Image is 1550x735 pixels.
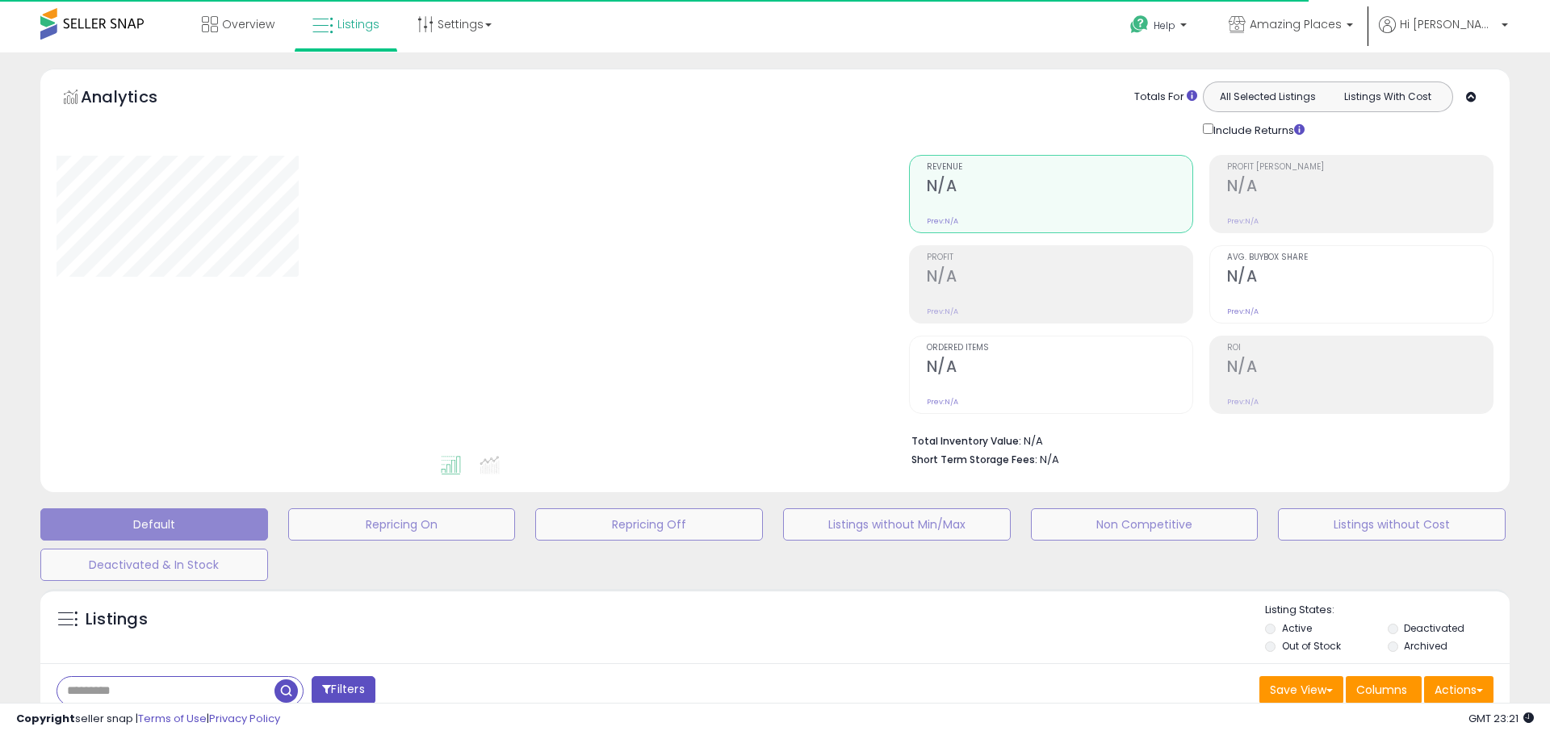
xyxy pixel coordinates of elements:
button: Default [40,508,268,541]
span: Help [1154,19,1175,32]
small: Prev: N/A [927,307,958,316]
li: N/A [911,430,1481,449]
small: Prev: N/A [927,216,958,226]
button: Deactivated & In Stock [40,549,268,581]
strong: Copyright [16,711,75,726]
button: Listings without Min/Max [783,508,1011,541]
span: ROI [1227,344,1493,353]
span: Profit [PERSON_NAME] [1227,163,1493,172]
a: Hi [PERSON_NAME] [1379,16,1508,52]
span: Overview [222,16,274,32]
span: Avg. Buybox Share [1227,253,1493,262]
span: Listings [337,16,379,32]
h2: N/A [927,357,1192,379]
h2: N/A [927,177,1192,198]
span: N/A [1040,452,1059,467]
b: Short Term Storage Fees: [911,453,1037,466]
h2: N/A [1227,357,1493,379]
i: Get Help [1129,15,1150,35]
a: Help [1117,2,1203,52]
button: Listings With Cost [1327,86,1447,107]
button: Repricing On [288,508,516,541]
span: Profit [927,253,1192,262]
small: Prev: N/A [1227,216,1259,226]
span: Hi [PERSON_NAME] [1400,16,1497,32]
b: Total Inventory Value: [911,434,1021,448]
h5: Analytics [81,86,189,112]
span: Ordered Items [927,344,1192,353]
span: Amazing Places [1250,16,1342,32]
div: Include Returns [1191,120,1324,139]
button: All Selected Listings [1208,86,1328,107]
small: Prev: N/A [1227,307,1259,316]
button: Listings without Cost [1278,508,1506,541]
h2: N/A [1227,267,1493,289]
div: seller snap | | [16,712,280,727]
small: Prev: N/A [927,397,958,407]
button: Non Competitive [1031,508,1259,541]
h2: N/A [1227,177,1493,198]
h2: N/A [927,267,1192,289]
small: Prev: N/A [1227,397,1259,407]
div: Totals For [1134,90,1197,105]
button: Repricing Off [535,508,763,541]
span: Revenue [927,163,1192,172]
